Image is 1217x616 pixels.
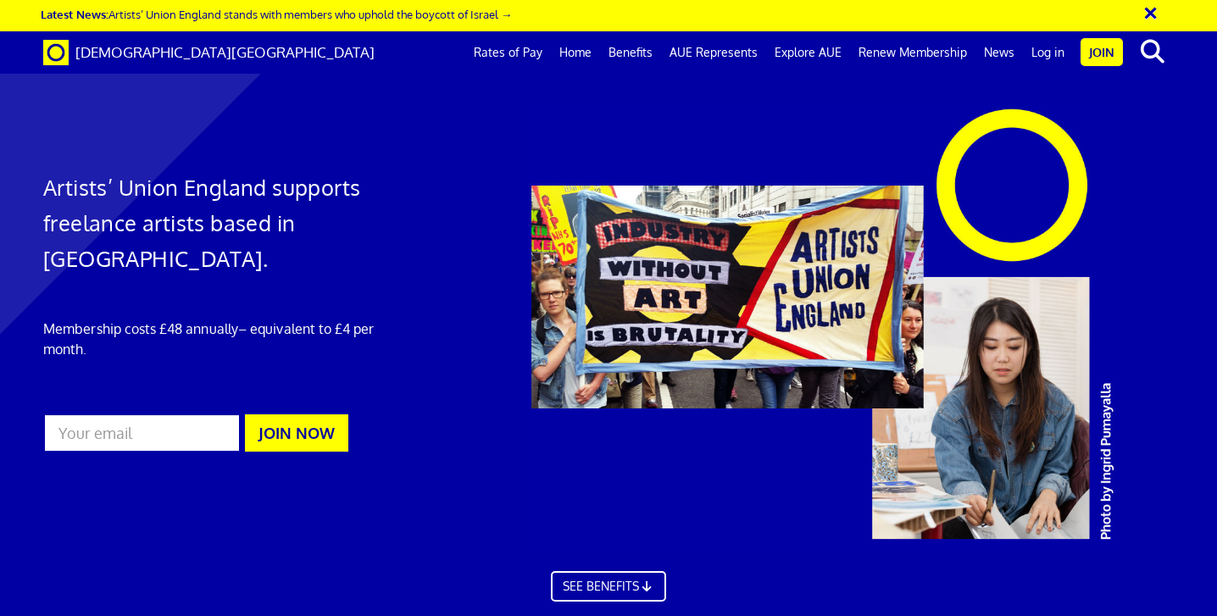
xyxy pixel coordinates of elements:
a: Latest News:Artists’ Union England stands with members who uphold the boycott of Israel → [41,7,512,21]
p: Membership costs £48 annually – equivalent to £4 per month. [43,319,403,359]
h1: Artists’ Union England supports freelance artists based in [GEOGRAPHIC_DATA]. [43,169,403,276]
a: SEE BENEFITS [551,571,666,602]
a: Join [1081,38,1123,66]
button: JOIN NOW [245,414,348,452]
span: [DEMOGRAPHIC_DATA][GEOGRAPHIC_DATA] [75,43,375,61]
a: Home [551,31,600,74]
a: Renew Membership [850,31,975,74]
strong: Latest News: [41,7,108,21]
input: Your email [43,413,241,452]
button: search [1126,34,1178,69]
a: Explore AUE [766,31,850,74]
a: AUE Represents [661,31,766,74]
a: Benefits [600,31,661,74]
a: News [975,31,1023,74]
a: Log in [1023,31,1073,74]
a: Brand [DEMOGRAPHIC_DATA][GEOGRAPHIC_DATA] [31,31,387,74]
a: Rates of Pay [465,31,551,74]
